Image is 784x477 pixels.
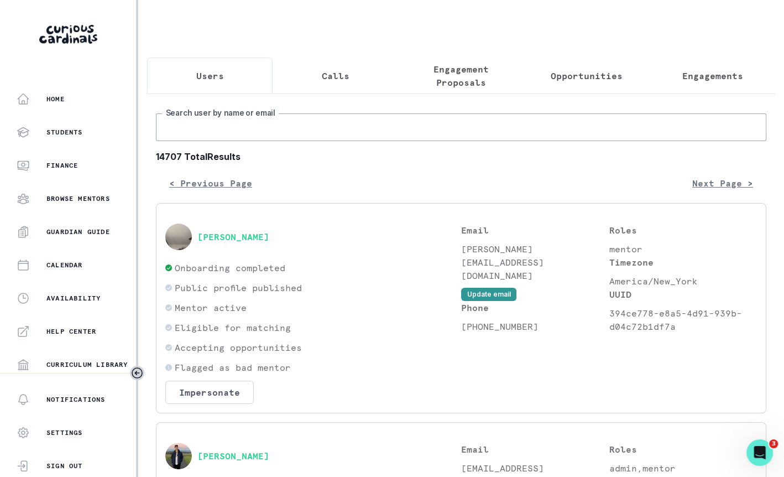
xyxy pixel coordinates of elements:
[46,360,128,369] p: Curriculum Library
[461,301,609,314] p: Phone
[156,150,766,163] b: 14707 Total Results
[175,341,302,354] p: Accepting opportunities
[46,428,83,437] p: Settings
[165,381,254,404] button: Impersonate
[461,320,609,333] p: [PHONE_NUMBER]
[46,227,110,236] p: Guardian Guide
[46,95,65,103] p: Home
[682,69,743,82] p: Engagements
[175,261,285,274] p: Onboarding completed
[551,69,623,82] p: Opportunities
[609,242,757,256] p: mentor
[609,256,757,269] p: Timezone
[197,450,269,462] button: [PERSON_NAME]
[461,443,609,456] p: Email
[130,366,144,380] button: Toggle sidebar
[175,281,302,294] p: Public profile published
[461,224,609,237] p: Email
[461,242,609,282] p: [PERSON_NAME][EMAIL_ADDRESS][DOMAIN_NAME]
[46,294,101,303] p: Availability
[175,321,291,334] p: Eligible for matching
[46,462,83,470] p: Sign Out
[46,194,110,203] p: Browse Mentors
[175,301,247,314] p: Mentor active
[156,172,265,194] button: < Previous Page
[609,274,757,288] p: America/New_York
[39,25,97,44] img: Curious Cardinals Logo
[197,231,269,242] button: [PERSON_NAME]
[609,307,757,333] p: 394ce778-e8a5-4d91-939b-d04c72b1df7a
[609,443,757,456] p: Roles
[679,172,766,194] button: Next Page >
[175,361,291,374] p: Flagged as bad mentor
[46,128,83,137] p: Students
[609,288,757,301] p: UUID
[196,69,224,82] p: Users
[46,261,83,269] p: Calendar
[461,288,516,301] button: Update email
[609,224,757,237] p: Roles
[407,63,514,89] p: Engagement Proposals
[46,395,106,404] p: Notifications
[46,161,78,170] p: Finance
[769,439,778,448] span: 3
[609,462,757,475] p: admin,mentor
[46,327,96,336] p: Help Center
[746,439,773,466] iframe: Intercom live chat
[322,69,349,82] p: Calls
